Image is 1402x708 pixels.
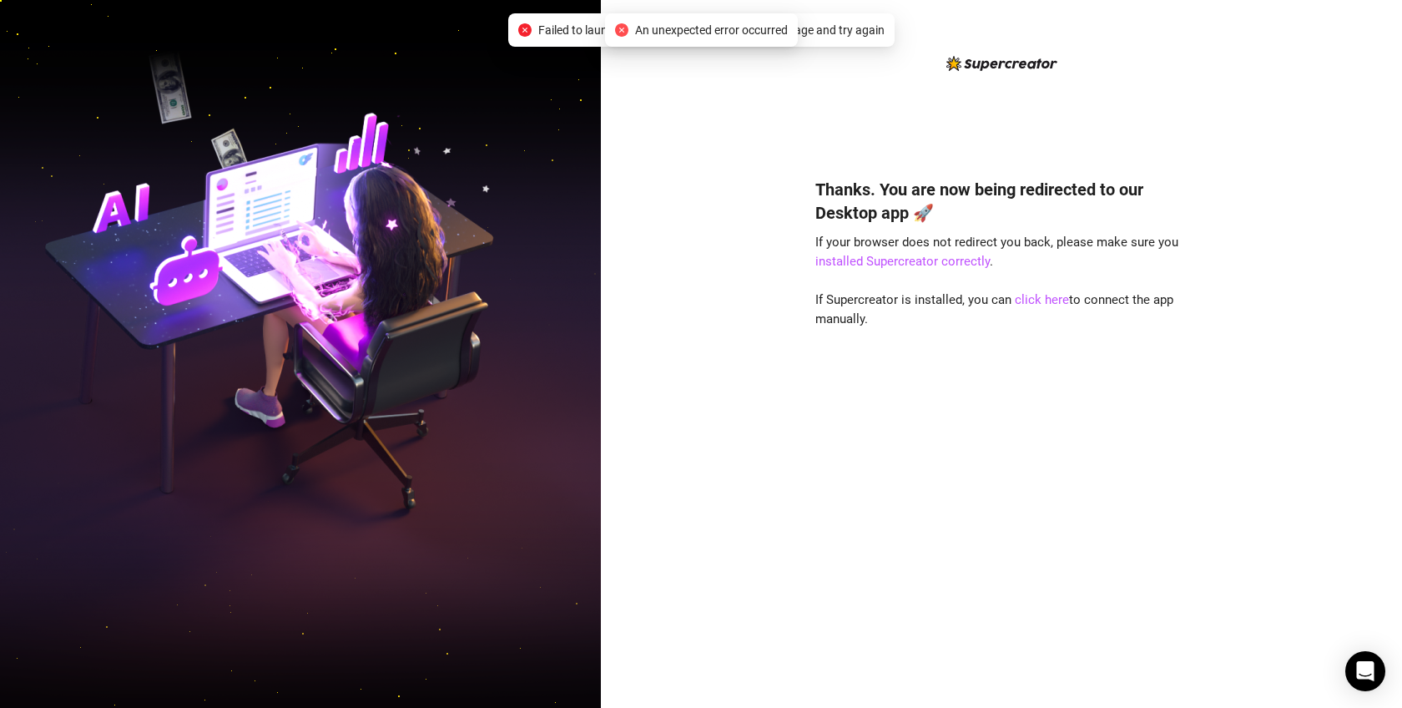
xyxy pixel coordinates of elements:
[615,23,628,37] span: close-circle
[1015,292,1069,307] a: click here
[815,235,1178,270] span: If your browser does not redirect you back, please make sure you .
[635,21,788,39] span: An unexpected error occurred
[1345,651,1385,691] div: Open Intercom Messenger
[538,21,885,39] span: Failed to launch desktop app. Please refresh the page and try again
[815,292,1173,327] span: If Supercreator is installed, you can to connect the app manually.
[518,23,532,37] span: close-circle
[815,178,1188,225] h4: Thanks. You are now being redirected to our Desktop app 🚀
[815,254,990,269] a: installed Supercreator correctly
[946,56,1057,71] img: logo-BBDzfeDw.svg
